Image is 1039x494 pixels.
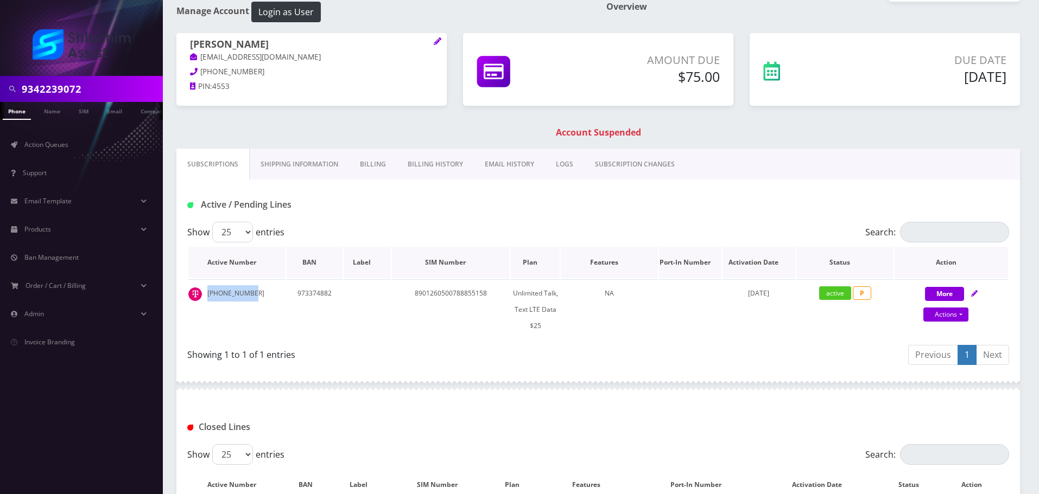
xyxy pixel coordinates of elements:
[179,127,1017,138] h1: Account Suspended
[212,81,230,91] span: 4553
[22,79,160,99] input: Search in Company
[585,68,720,85] h5: $75.00
[511,247,560,278] th: Plan: activate to sort column ascending
[900,444,1009,465] input: Search:
[24,337,75,347] span: Invoice Branding
[659,247,721,278] th: Port-In Number: activate to sort column ascending
[187,344,590,361] div: Showing 1 to 1 of 1 entries
[723,247,795,278] th: Activation Date: activate to sort column ascending
[23,168,47,177] span: Support
[392,279,510,339] td: 8901260500788855158
[958,345,977,365] a: 1
[190,39,433,52] h1: [PERSON_NAME]
[188,287,202,301] img: t_img.png
[249,5,321,17] a: Login as User
[188,247,286,278] th: Active Number: activate to sort column ascending
[135,102,172,119] a: Company
[392,247,510,278] th: SIM Number: activate to sort column ascending
[188,279,286,339] td: [PHONE_NUMBER]
[923,307,968,322] a: Actions
[250,149,349,180] a: Shipping Information
[187,422,451,432] h1: Closed Lines
[895,247,1008,278] th: Action: activate to sort column ascending
[545,149,584,180] a: LOGS
[190,81,212,92] a: PIN:
[251,2,321,22] button: Login as User
[908,345,958,365] a: Previous
[200,67,264,76] span: [PHONE_NUMBER]
[187,200,451,210] h1: Active / Pending Lines
[3,102,31,120] a: Phone
[850,68,1006,85] h5: [DATE]
[853,286,871,300] span: P
[287,279,343,339] td: 973374882
[26,281,86,290] span: Order / Cart / Billing
[606,2,1020,12] h1: Overview
[24,253,79,262] span: Ban Management
[397,149,474,180] a: Billing History
[748,288,769,298] span: [DATE]
[212,222,253,242] select: Showentries
[344,247,391,278] th: Label: activate to sort column ascending
[190,52,321,63] a: [EMAIL_ADDRESS][DOMAIN_NAME]
[925,287,964,301] button: More
[73,102,94,119] a: SIM
[561,279,658,339] td: NA
[865,222,1009,242] label: Search:
[819,286,851,300] span: active
[176,2,590,22] h1: Manage Account
[511,279,560,339] td: Unlimited Talk, Text LTE Data $25
[976,345,1009,365] a: Next
[474,149,545,180] a: EMAIL HISTORY
[33,29,130,60] img: Shluchim Assist
[561,247,658,278] th: Features: activate to sort column ascending
[176,149,250,180] a: Subscriptions
[187,202,193,208] img: Active / Pending Lines
[900,222,1009,242] input: Search:
[102,102,128,119] a: Email
[24,140,68,149] span: Action Queues
[24,196,72,206] span: Email Template
[24,309,44,318] span: Admin
[39,102,66,119] a: Name
[187,425,193,431] img: Closed Lines
[585,52,720,68] p: Amount Due
[865,444,1009,465] label: Search:
[796,247,894,278] th: Status: activate to sort column ascending
[212,444,253,465] select: Showentries
[850,52,1006,68] p: Due Date
[349,149,397,180] a: Billing
[584,149,686,180] a: SUBSCRIPTION CHANGES
[24,224,51,234] span: Products
[187,444,284,465] label: Show entries
[287,247,343,278] th: BAN: activate to sort column ascending
[187,222,284,242] label: Show entries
